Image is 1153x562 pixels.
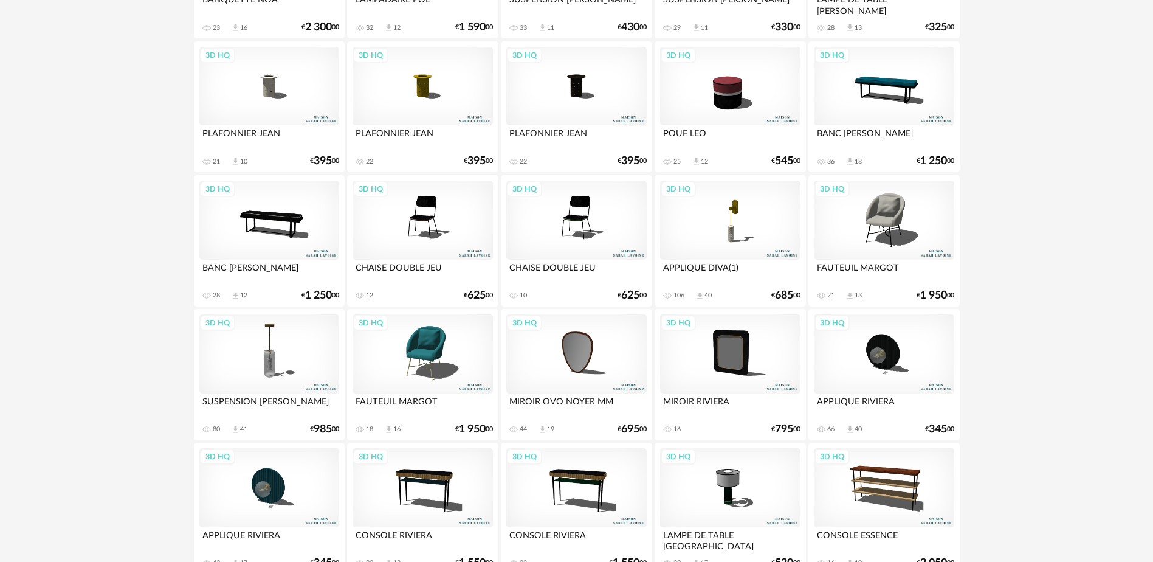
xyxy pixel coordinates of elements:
[695,291,704,300] span: Download icon
[353,394,492,418] div: FAUTEUIL MARGOT
[618,291,647,300] div: € 00
[845,425,855,434] span: Download icon
[855,291,862,300] div: 13
[213,291,220,300] div: 28
[353,181,388,197] div: 3D HQ
[855,425,862,434] div: 40
[501,175,652,307] a: 3D HQ CHAISE DOUBLE JEU 10 €62500
[507,47,542,63] div: 3D HQ
[701,24,708,32] div: 11
[808,41,959,173] a: 3D HQ BANC [PERSON_NAME] 36 Download icon 18 €1 25000
[814,260,954,284] div: FAUTEUIL MARGOT
[231,425,240,434] span: Download icon
[507,449,542,465] div: 3D HQ
[506,394,646,418] div: MIROIR OVO NOYER MM
[814,449,850,465] div: 3D HQ
[692,157,701,166] span: Download icon
[920,291,947,300] span: 1 950
[621,291,639,300] span: 625
[353,125,492,150] div: PLAFONNIER JEAN
[701,158,708,166] div: 12
[231,291,240,300] span: Download icon
[827,24,835,32] div: 28
[393,24,401,32] div: 12
[353,449,388,465] div: 3D HQ
[618,23,647,32] div: € 00
[459,23,486,32] span: 1 590
[520,291,527,300] div: 10
[467,291,486,300] span: 625
[353,315,388,331] div: 3D HQ
[305,291,332,300] span: 1 250
[384,425,393,434] span: Download icon
[213,24,220,32] div: 23
[310,425,339,434] div: € 00
[366,291,373,300] div: 12
[845,291,855,300] span: Download icon
[660,527,800,552] div: LAMPE DE TABLE [GEOGRAPHIC_DATA]
[459,425,486,434] span: 1 950
[353,527,492,552] div: CONSOLE RIVIERA
[455,425,493,434] div: € 00
[538,425,547,434] span: Download icon
[771,291,800,300] div: € 00
[200,181,235,197] div: 3D HQ
[692,23,701,32] span: Download icon
[775,23,793,32] span: 330
[704,291,712,300] div: 40
[771,23,800,32] div: € 00
[673,291,684,300] div: 106
[314,157,332,165] span: 395
[199,394,339,418] div: SUSPENSION [PERSON_NAME]
[814,315,850,331] div: 3D HQ
[194,309,345,440] a: 3D HQ SUSPENSION [PERSON_NAME] 80 Download icon 41 €98500
[231,23,240,32] span: Download icon
[455,23,493,32] div: € 00
[305,23,332,32] span: 2 300
[660,394,800,418] div: MIROIR RIVIERA
[310,157,339,165] div: € 00
[855,24,862,32] div: 13
[660,125,800,150] div: POUF LEO
[501,41,652,173] a: 3D HQ PLAFONNIER JEAN 22 €39500
[814,394,954,418] div: APPLIQUE RIVIERA
[621,157,639,165] span: 395
[507,315,542,331] div: 3D HQ
[814,527,954,552] div: CONSOLE ESSENCE
[520,158,527,166] div: 22
[467,157,486,165] span: 395
[240,158,247,166] div: 10
[808,309,959,440] a: 3D HQ APPLIQUE RIVIERA 66 Download icon 40 €34500
[661,47,696,63] div: 3D HQ
[506,527,646,552] div: CONSOLE RIVIERA
[827,425,835,434] div: 66
[655,175,805,307] a: 3D HQ APPLIQUE DIVA(1) 106 Download icon 40 €68500
[771,157,800,165] div: € 00
[301,291,339,300] div: € 00
[673,158,681,166] div: 25
[775,157,793,165] span: 545
[240,425,247,434] div: 41
[347,309,498,440] a: 3D HQ FAUTEUIL MARGOT 18 Download icon 16 €1 95000
[353,260,492,284] div: CHAISE DOUBLE JEU
[827,158,835,166] div: 36
[618,157,647,165] div: € 00
[506,125,646,150] div: PLAFONNIER JEAN
[917,157,954,165] div: € 00
[384,23,393,32] span: Download icon
[925,23,954,32] div: € 00
[775,425,793,434] span: 795
[621,425,639,434] span: 695
[366,425,373,434] div: 18
[213,425,220,434] div: 80
[199,125,339,150] div: PLAFONNIER JEAN
[855,158,862,166] div: 18
[845,23,855,32] span: Download icon
[240,24,247,32] div: 16
[231,157,240,166] span: Download icon
[920,157,947,165] span: 1 250
[827,291,835,300] div: 21
[200,315,235,331] div: 3D HQ
[661,315,696,331] div: 3D HQ
[347,41,498,173] a: 3D HQ PLAFONNIER JEAN 22 €39500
